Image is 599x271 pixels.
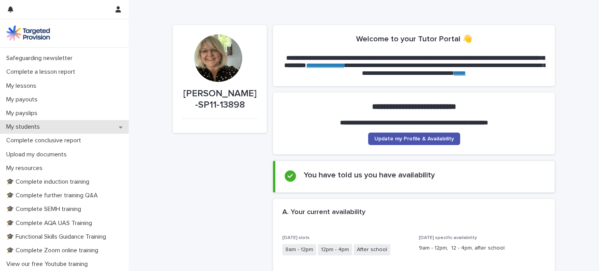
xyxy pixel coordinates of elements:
p: 🎓 Complete Zoom online training [3,247,105,254]
p: My lessons [3,82,43,90]
p: Safeguarding newsletter [3,55,79,62]
p: Complete conclusive report [3,137,87,144]
p: My resources [3,165,49,172]
h2: A. Your current availability [282,208,365,217]
p: My payouts [3,96,44,103]
p: [PERSON_NAME]-SP11-13898 [182,88,257,111]
p: 🎓 Functional Skills Guidance Training [3,233,112,241]
p: 🎓 Complete induction training [3,178,96,186]
p: Upload my documents [3,151,73,158]
p: My payslips [3,110,44,117]
span: [DATE] slots [282,236,310,240]
h2: You have told us you have availability [304,170,435,180]
img: M5nRWzHhSzIhMunXDL62 [6,25,50,41]
span: Update my Profile & Availability [374,136,454,142]
p: My students [3,123,46,131]
a: Update my Profile & Availability [368,133,460,145]
p: 🎓 Complete further training Q&A [3,192,104,199]
p: 9am - 12pm, 12 - 4pm, after school [419,244,546,252]
h2: Welcome to your Tutor Portal 👋 [356,34,472,44]
span: [DATE] specific availability [419,236,477,240]
p: Complete a lesson report [3,68,82,76]
p: View our free Youtube training [3,260,94,268]
p: 🎓 Complete AQA UAS Training [3,220,98,227]
span: After school [354,244,390,255]
p: 🎓 Complete SEMH training [3,205,87,213]
span: 12pm - 4pm [318,244,352,255]
span: 8am - 12pm [282,244,316,255]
